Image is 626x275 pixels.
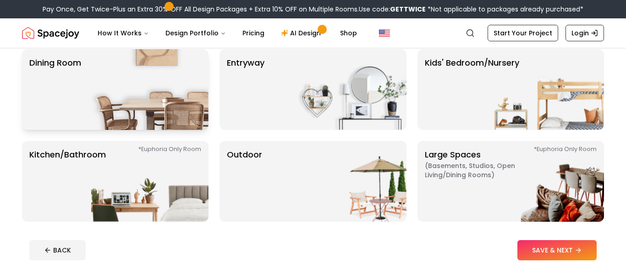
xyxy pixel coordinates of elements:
[566,25,604,41] a: Login
[91,141,209,222] img: Kitchen/Bathroom *Euphoria Only
[235,24,272,42] a: Pricing
[91,49,209,130] img: Dining Room
[90,24,364,42] nav: Main
[487,141,604,222] img: Large Spaces *Euphoria Only
[289,49,406,130] img: entryway
[425,161,539,180] span: ( Basements, Studios, Open living/dining rooms )
[390,5,426,14] b: GETTWICE
[333,24,364,42] a: Shop
[517,240,597,260] button: SAVE & NEXT
[29,56,81,123] p: Dining Room
[227,148,262,214] p: Outdoor
[43,5,583,14] div: Pay Once, Get Twice-Plus an Extra 30% OFF All Design Packages + Extra 10% OFF on Multiple Rooms.
[274,24,331,42] a: AI Design
[488,25,558,41] a: Start Your Project
[487,49,604,130] img: Kids' Bedroom/Nursery
[289,141,406,222] img: Outdoor
[22,18,604,48] nav: Global
[158,24,233,42] button: Design Portfolio
[22,24,79,42] a: Spacejoy
[359,5,426,14] span: Use code:
[425,56,519,123] p: Kids' Bedroom/Nursery
[29,148,106,214] p: Kitchen/Bathroom
[29,240,86,260] button: BACK
[425,148,539,214] p: Large Spaces
[379,28,390,39] img: United States
[90,24,156,42] button: How It Works
[227,56,264,123] p: entryway
[426,5,583,14] span: *Not applicable to packages already purchased*
[22,24,79,42] img: Spacejoy Logo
